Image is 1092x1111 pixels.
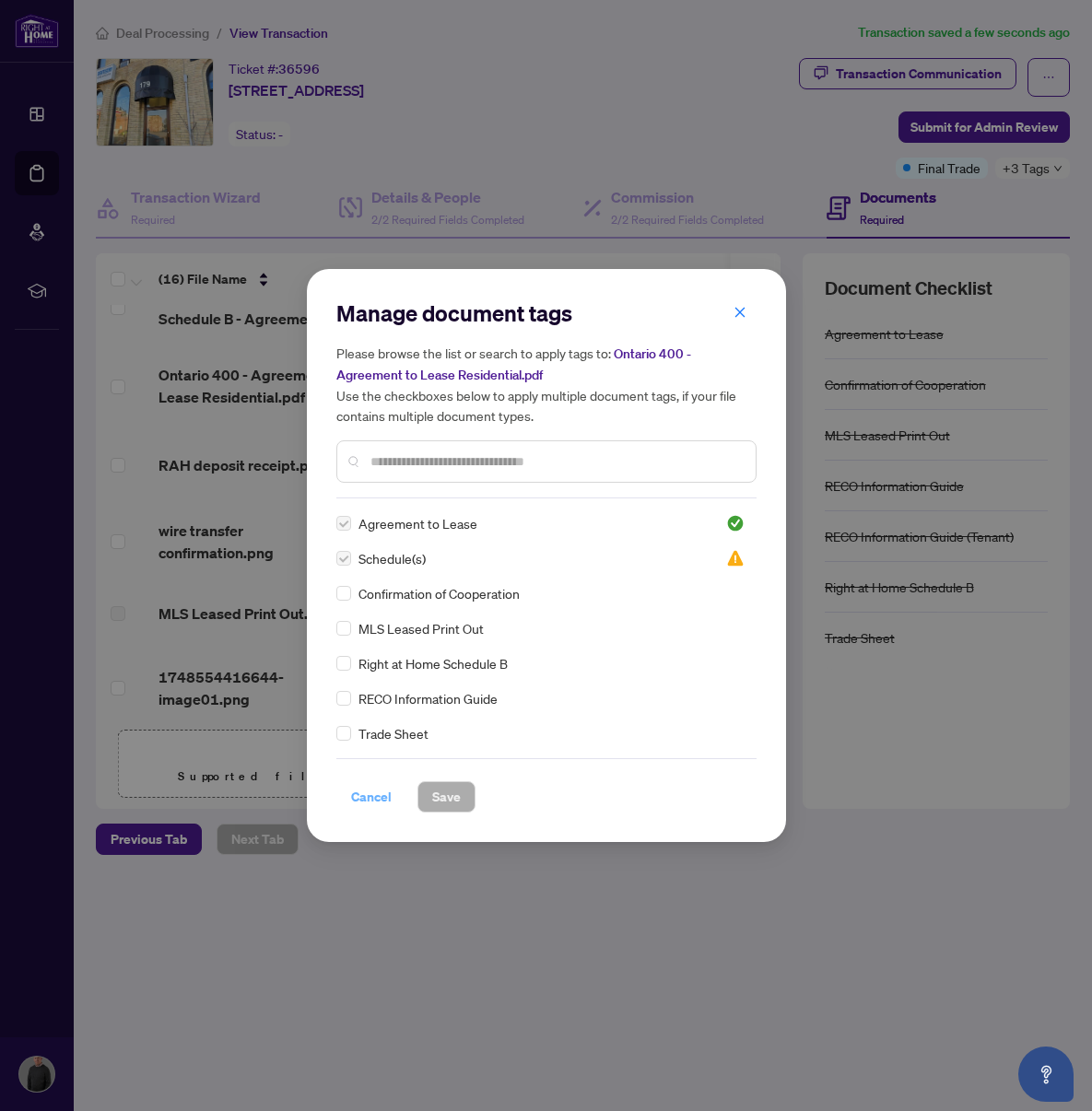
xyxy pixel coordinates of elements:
[358,653,508,673] span: Right at Home Schedule B
[358,688,498,708] span: RECO Information Guide
[358,548,426,568] span: Schedule(s)
[351,782,392,812] span: Cancel
[336,298,757,328] h2: Manage document tags
[417,781,476,813] button: Save
[726,549,745,567] span: Needs Work
[1018,1047,1074,1102] button: Open asap
[358,583,520,603] span: Confirmation of Cooperation
[726,514,745,532] span: Approved
[734,306,746,319] span: close
[358,513,477,533] span: Agreement to Lease
[358,618,484,638] span: MLS Leased Print Out
[336,343,757,426] h5: Please browse the list or search to apply tags to: Use the checkboxes below to apply multiple doc...
[358,723,429,743] span: Trade Sheet
[336,781,406,813] button: Cancel
[726,514,745,532] img: status
[726,549,745,567] img: status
